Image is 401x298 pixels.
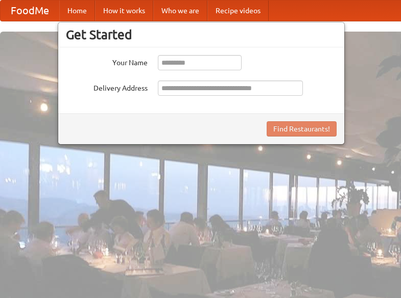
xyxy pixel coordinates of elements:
[207,1,269,21] a: Recipe videos
[267,121,337,137] button: Find Restaurants!
[66,55,148,68] label: Your Name
[66,80,148,93] label: Delivery Address
[59,1,95,21] a: Home
[153,1,207,21] a: Who we are
[1,1,59,21] a: FoodMe
[95,1,153,21] a: How it works
[66,27,337,42] h3: Get Started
